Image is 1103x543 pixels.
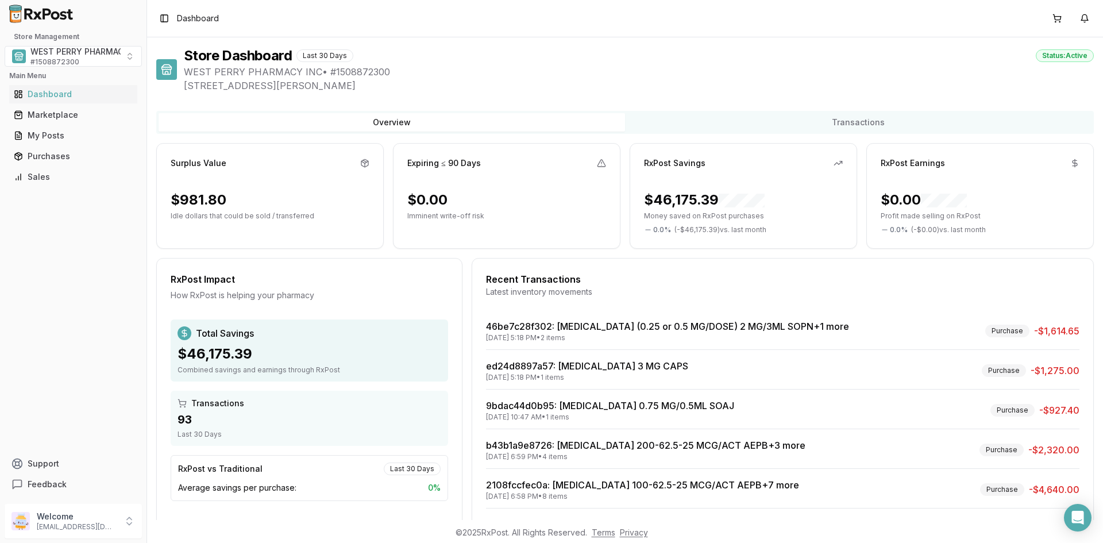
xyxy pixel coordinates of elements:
span: -$927.40 [1039,403,1079,417]
div: Purchase [982,364,1026,377]
a: My Posts [9,125,137,146]
div: Last 30 Days [384,463,441,475]
div: $981.80 [171,191,226,209]
div: Last 30 Days [178,430,441,439]
button: Purchases [5,147,142,165]
p: [EMAIL_ADDRESS][DOMAIN_NAME] [37,522,117,532]
div: Marketplace [14,109,133,121]
button: Select a view [5,46,142,67]
a: b43b1a9e8726: [MEDICAL_DATA] 200-62.5-25 MCG/ACT AEPB+3 more [486,440,805,451]
div: Last 30 Days [296,49,353,62]
div: RxPost Savings [644,157,705,169]
a: Dashboard [9,84,137,105]
div: Purchase [979,444,1024,456]
p: Idle dollars that could be sold / transferred [171,211,369,221]
a: Privacy [620,527,648,537]
button: Feedback [5,474,142,495]
span: Transactions [191,398,244,409]
div: Combined savings and earnings through RxPost [178,365,441,375]
p: Welcome [37,511,117,522]
button: Overview [159,113,625,132]
div: Open Intercom Messenger [1064,504,1092,532]
div: Purchase [990,404,1035,417]
div: Surplus Value [171,157,226,169]
div: $46,175.39 [178,345,441,363]
div: My Posts [14,130,133,141]
div: Purchases [14,151,133,162]
span: -$1,275.00 [1031,364,1079,378]
div: Purchase [985,325,1029,337]
div: RxPost Earnings [881,157,945,169]
button: Transactions [625,113,1092,132]
div: [DATE] 6:58 PM • 8 items [486,492,799,501]
a: Sales [9,167,137,187]
h2: Store Management [5,32,142,41]
span: # 1508872300 [30,57,79,67]
span: Average savings per purchase: [178,482,296,494]
a: ed24d8897a57: [MEDICAL_DATA] 3 MG CAPS [486,360,688,372]
span: -$4,640.00 [1029,483,1079,496]
div: 93 [178,411,441,428]
button: Dashboard [5,85,142,103]
a: 9bdac44d0b95: [MEDICAL_DATA] 0.75 MG/0.5ML SOAJ [486,400,734,411]
a: Purchases [9,146,137,167]
div: [DATE] 5:18 PM • 1 items [486,373,688,382]
span: WEST PERRY PHARMACY INC [30,46,146,57]
a: 46be7c28f302: [MEDICAL_DATA] (0.25 or 0.5 MG/DOSE) 2 MG/3ML SOPN+1 more [486,321,849,332]
span: 0.0 % [890,225,908,234]
span: ( - $0.00 ) vs. last month [911,225,986,234]
div: [DATE] 5:18 PM • 2 items [486,333,849,342]
div: RxPost Impact [171,272,448,286]
span: Feedback [28,479,67,490]
img: User avatar [11,512,30,530]
a: Terms [592,527,615,537]
div: [DATE] 6:59 PM • 4 items [486,452,805,461]
a: Marketplace [9,105,137,125]
p: Profit made selling on RxPost [881,211,1079,221]
div: How RxPost is helping your pharmacy [171,290,448,301]
div: Expiring ≤ 90 Days [407,157,481,169]
button: Support [5,453,142,474]
span: WEST PERRY PHARMACY INC • # 1508872300 [184,65,1094,79]
button: Marketplace [5,106,142,124]
nav: breadcrumb [177,13,219,24]
div: Status: Active [1036,49,1094,62]
a: 2108fccfec0a: [MEDICAL_DATA] 100-62.5-25 MCG/ACT AEPB+7 more [486,479,799,491]
p: Money saved on RxPost purchases [644,211,843,221]
button: Sales [5,168,142,186]
span: 0 % [428,482,441,494]
div: Recent Transactions [486,272,1079,286]
div: [DATE] 10:47 AM • 1 items [486,413,734,422]
span: Dashboard [177,13,219,24]
div: Sales [14,171,133,183]
span: -$2,320.00 [1028,443,1079,457]
span: ( - $46,175.39 ) vs. last month [674,225,766,234]
div: Dashboard [14,88,133,100]
div: RxPost vs Traditional [178,463,263,475]
span: [STREET_ADDRESS][PERSON_NAME] [184,79,1094,93]
div: Latest inventory movements [486,286,1079,298]
p: Imminent write-off risk [407,211,606,221]
div: $46,175.39 [644,191,765,209]
span: 0.0 % [653,225,671,234]
span: -$1,614.65 [1034,324,1079,338]
h1: Store Dashboard [184,47,292,65]
img: RxPost Logo [5,5,78,23]
button: My Posts [5,126,142,145]
span: Total Savings [196,326,254,340]
div: $0.00 [881,191,967,209]
div: Purchase [980,483,1024,496]
div: $0.00 [407,191,448,209]
h2: Main Menu [9,71,137,80]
